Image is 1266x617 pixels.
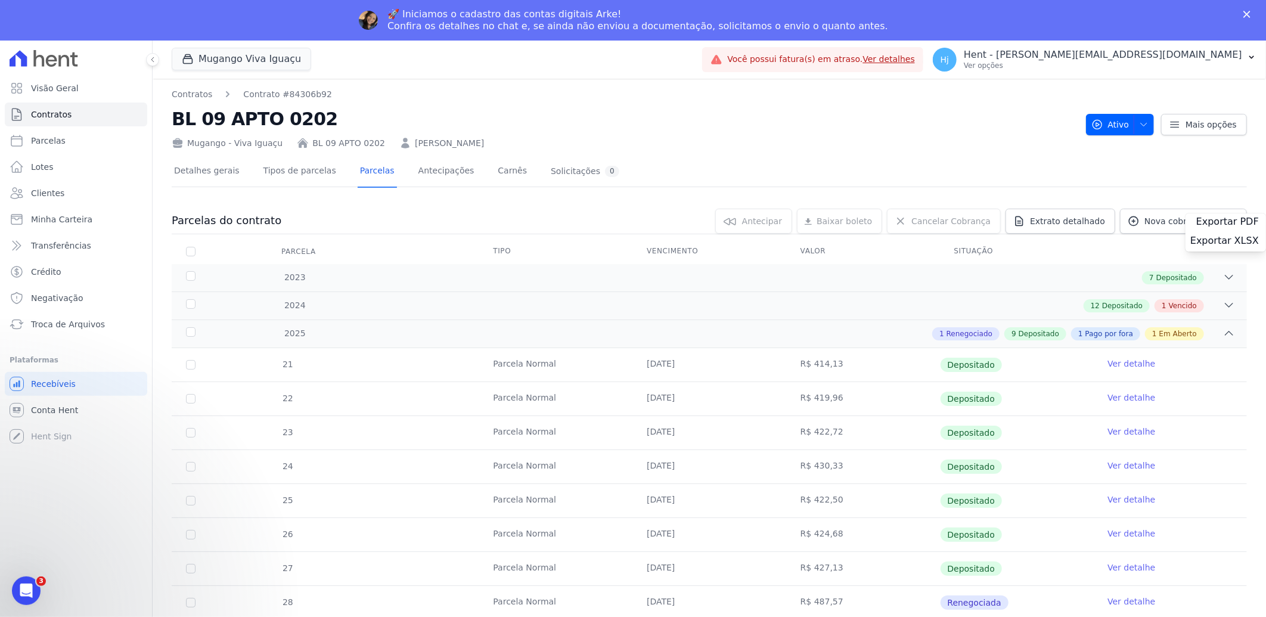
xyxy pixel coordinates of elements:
td: R$ 414,13 [786,348,940,382]
a: Ver detalhe [1107,562,1155,573]
td: [DATE] [632,518,786,551]
a: Conta Hent [5,398,147,422]
a: Ver detalhe [1107,494,1155,506]
a: Ver detalhe [1107,528,1155,540]
span: 23 [281,427,293,437]
td: Parcela Normal [479,484,632,517]
div: Mugango - Viva Iguaçu [172,137,283,150]
input: Só é possível selecionar pagamentos em aberto [186,530,196,540]
div: Parcela [267,240,330,263]
span: 1 [1162,300,1166,311]
span: Depositado [941,528,1003,542]
a: Clientes [5,181,147,205]
iframe: Intercom live chat [12,576,41,605]
input: Só é possível selecionar pagamentos em aberto [186,598,196,607]
a: Nova cobrança avulsa [1120,209,1247,234]
input: Só é possível selecionar pagamentos em aberto [186,428,196,438]
span: Depositado [1156,272,1197,283]
td: R$ 424,68 [786,518,940,551]
td: Parcela Normal [479,348,632,382]
td: Parcela Normal [479,450,632,483]
span: 2024 [284,299,306,312]
span: Ativo [1091,114,1130,135]
a: Ver detalhe [1107,426,1155,438]
span: 21 [281,359,293,369]
span: Hj [941,55,949,64]
span: Depositado [941,392,1003,406]
a: Parcelas [5,129,147,153]
span: 9 [1011,328,1016,339]
a: Carnês [495,156,529,188]
span: Negativação [31,292,83,304]
img: Profile image for Adriane [359,11,378,30]
a: Ver detalhe [1107,596,1155,607]
a: Solicitações0 [548,156,622,188]
button: Mugango Viva Iguaçu [172,48,311,70]
th: Tipo [479,239,632,264]
span: Depositado [941,358,1003,372]
span: Recebíveis [31,378,76,390]
input: Só é possível selecionar pagamentos em aberto [186,496,196,506]
input: Só é possível selecionar pagamentos em aberto [186,462,196,472]
td: [DATE] [632,484,786,517]
td: [DATE] [632,348,786,382]
td: Parcela Normal [479,416,632,449]
span: Você possui fatura(s) em atraso. [727,53,915,66]
a: Antecipações [416,156,477,188]
span: Transferências [31,240,91,252]
a: Contratos [5,103,147,126]
a: Recebíveis [5,372,147,396]
td: Parcela Normal [479,518,632,551]
span: Depositado [1019,328,1059,339]
a: Troca de Arquivos [5,312,147,336]
td: Parcela Normal [479,552,632,585]
td: [DATE] [632,416,786,449]
a: Crédito [5,260,147,284]
a: Contratos [172,88,212,101]
input: Só é possível selecionar pagamentos em aberto [186,564,196,573]
a: Ver detalhe [1107,358,1155,370]
span: 2023 [284,271,306,284]
span: Nova cobrança avulsa [1144,215,1237,227]
span: 28 [281,597,293,607]
a: Parcelas [358,156,397,188]
span: 12 [1091,300,1100,311]
th: Vencimento [632,239,786,264]
a: Tipos de parcelas [261,156,339,188]
span: Troca de Arquivos [31,318,105,330]
span: Visão Geral [31,82,79,94]
td: Parcela Normal [479,382,632,416]
span: Renegociada [941,596,1009,610]
a: BL 09 APTO 0202 [312,137,385,150]
span: Extrato detalhado [1030,215,1105,227]
span: 26 [281,529,293,539]
span: Renegociado [947,328,992,339]
span: Lotes [31,161,54,173]
td: [DATE] [632,382,786,416]
span: Em Aberto [1159,328,1197,339]
a: Ver detalhes [863,54,916,64]
button: Hj Hent - [PERSON_NAME][EMAIL_ADDRESS][DOMAIN_NAME] Ver opções [923,43,1266,76]
td: [DATE] [632,450,786,483]
span: Crédito [31,266,61,278]
nav: Breadcrumb [172,88,332,101]
td: R$ 422,50 [786,484,940,517]
button: Ativo [1086,114,1155,135]
span: Mais opções [1186,119,1237,131]
span: 1 [939,328,944,339]
span: 1 [1152,328,1157,339]
a: Extrato detalhado [1006,209,1115,234]
a: Detalhes gerais [172,156,242,188]
td: R$ 427,13 [786,552,940,585]
span: Vencido [1169,300,1197,311]
span: Parcelas [31,135,66,147]
th: Valor [786,239,940,264]
span: Pago por fora [1085,328,1133,339]
span: 2025 [284,327,306,340]
a: Lotes [5,155,147,179]
span: 27 [281,563,293,573]
a: Transferências [5,234,147,258]
span: Contratos [31,108,72,120]
span: Depositado [1102,300,1143,311]
span: Depositado [941,562,1003,576]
